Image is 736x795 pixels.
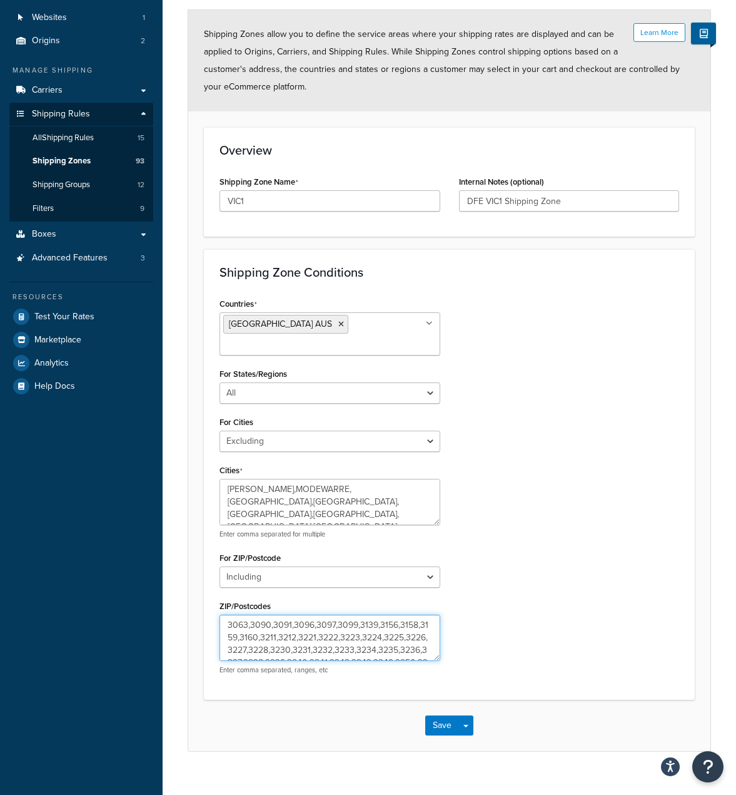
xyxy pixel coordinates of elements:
[141,36,145,46] span: 2
[9,305,153,328] a: Test Your Rates
[229,317,332,331] span: [GEOGRAPHIC_DATA] AUS
[140,203,144,214] span: 9
[425,715,459,736] button: Save
[33,133,94,143] span: All Shipping Rules
[32,229,56,240] span: Boxes
[9,150,153,173] li: Shipping Zones
[9,197,153,220] li: Filters
[32,85,63,96] span: Carriers
[219,466,243,476] label: Cities
[34,335,81,346] span: Marketplace
[219,665,440,675] p: Enter comma separated, ranges, etc
[633,23,685,42] button: Learn More
[9,197,153,220] a: Filters9
[219,615,440,661] textarea: 3063,3090,3091,3096,3097,3099,3139,3156,3158,3159,3160,3211,3212,3221,3222,3223,3224,3225,3226,32...
[692,751,723,782] button: Open Resource Center
[204,28,680,93] span: Shipping Zones allow you to define the service areas where your shipping rates are displayed and ...
[691,23,716,44] button: Show Help Docs
[32,253,108,264] span: Advanced Features
[9,65,153,76] div: Manage Shipping
[33,180,90,190] span: Shipping Groups
[219,418,253,427] label: For Cities
[9,352,153,374] a: Analytics
[219,553,281,563] label: For ZIP/Postcode
[32,36,60,46] span: Origins
[9,6,153,29] li: Websites
[219,265,679,279] h3: Shipping Zone Conditions
[9,247,153,270] li: Advanced Features
[9,329,153,351] a: Marketplace
[34,312,94,322] span: Test Your Rates
[136,156,144,167] span: 93
[9,173,153,197] a: Shipping Groups12
[138,133,144,143] span: 15
[219,299,257,309] label: Countries
[9,29,153,53] a: Origins2
[219,369,287,379] label: For States/Regions
[9,223,153,246] a: Boxes
[9,247,153,270] a: Advanced Features3
[141,253,145,264] span: 3
[34,358,69,369] span: Analytics
[33,156,91,167] span: Shipping Zones
[219,177,298,187] label: Shipping Zone Name
[459,177,544,187] label: Internal Notes (optional)
[9,103,153,222] li: Shipping Rules
[219,602,271,611] label: ZIP/Postcodes
[138,180,144,190] span: 12
[9,79,153,102] a: Carriers
[219,530,440,539] p: Enter comma separated for multiple
[32,109,90,120] span: Shipping Rules
[9,150,153,173] a: Shipping Zones93
[9,375,153,397] a: Help Docs
[9,292,153,302] div: Resources
[9,6,153,29] a: Websites1
[9,173,153,197] li: Shipping Groups
[9,126,153,150] a: AllShipping Rules15
[9,103,153,126] a: Shipping Rules
[219,479,440,525] textarea: [PERSON_NAME],MODEWARRE,[GEOGRAPHIC_DATA],[GEOGRAPHIC_DATA],[GEOGRAPHIC_DATA],[GEOGRAPHIC_DATA],[...
[34,381,75,392] span: Help Docs
[143,13,145,23] span: 1
[33,203,54,214] span: Filters
[32,13,67,23] span: Websites
[9,29,153,53] li: Origins
[219,143,679,157] h3: Overview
